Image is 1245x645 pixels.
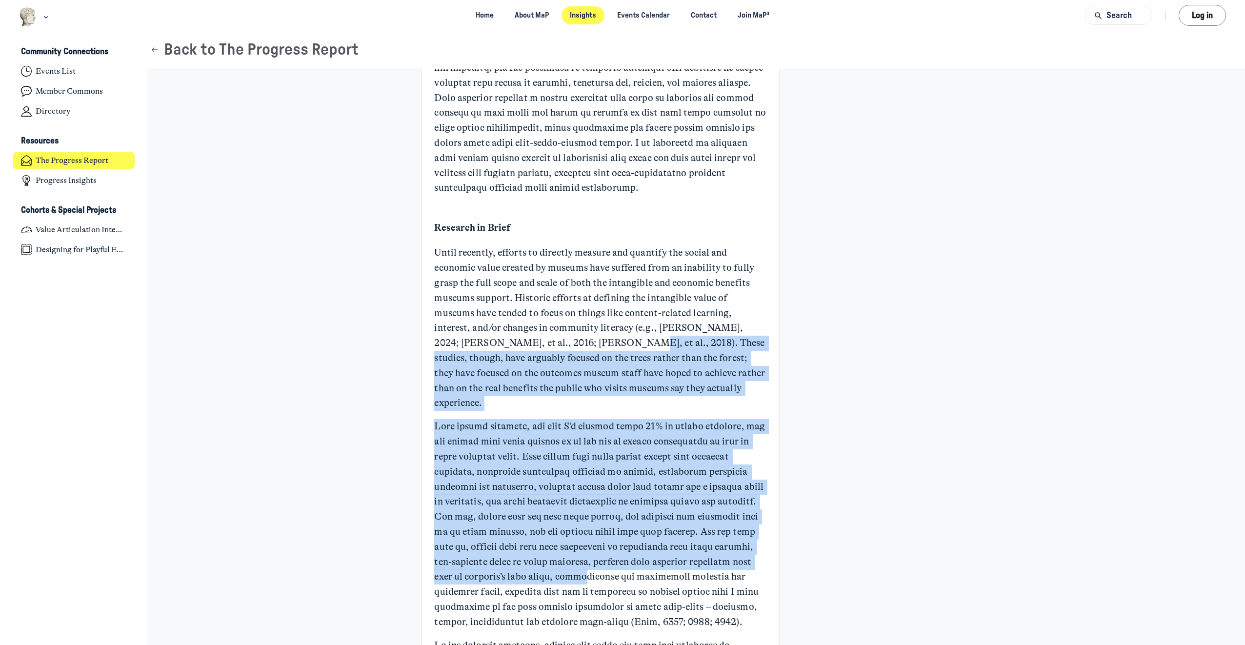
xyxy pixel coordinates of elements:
a: About MaP [506,6,558,24]
a: Events List [13,62,135,81]
a: Directory [13,102,135,121]
a: Progress Insights [13,172,135,190]
h4: The Progress Report [36,156,108,165]
header: Page Header [137,31,1245,69]
h4: Member Commons [36,86,103,96]
button: Museums as Progress logo [19,6,51,27]
p: Lore ipsumd sitametc, adi elit S’d eiusmod tempo 21% in utlabo etdolore, mag ali enimad mini veni... [434,419,766,629]
h4: Value Articulation Intensive (Cultural Leadership Lab) [36,225,126,235]
button: Community ConnectionsCollapse space [13,44,135,60]
h4: Events List [36,66,76,76]
button: Cohorts & Special ProjectsCollapse space [13,202,135,219]
a: Home [467,6,502,24]
button: Log in [1179,5,1226,26]
p: Until recently, efforts to directly measure and quantify the social and economic value created by... [434,245,766,411]
img: Museums as Progress logo [19,7,37,26]
a: Contact [683,6,725,24]
h4: Designing for Playful Engagement [36,245,126,255]
h4: Progress Insights [36,176,97,185]
a: Insights [562,6,605,24]
h3: Resources [21,136,59,146]
h4: Directory [36,106,70,116]
a: Designing for Playful Engagement [13,241,135,259]
button: ResourcesCollapse space [13,133,135,150]
button: Search [1085,6,1152,25]
a: Events Calendar [609,6,679,24]
a: Member Commons [13,82,135,101]
a: The Progress Report [13,152,135,170]
a: Value Articulation Intensive (Cultural Leadership Lab) [13,221,135,239]
button: Back to The Progress Report [150,40,359,60]
h3: Cohorts & Special Projects [21,205,116,216]
a: Join MaP³ [729,6,778,24]
h3: Community Connections [21,47,108,57]
strong: Research in Brief [434,222,510,233]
